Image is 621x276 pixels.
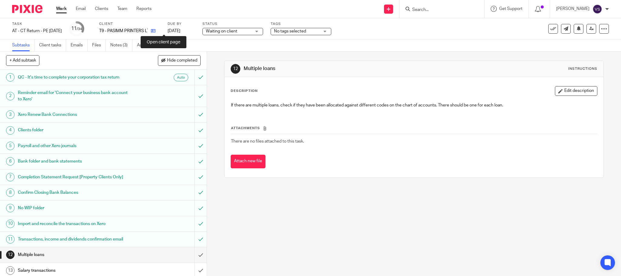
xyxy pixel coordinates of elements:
[6,266,15,275] div: 13
[18,88,132,104] h1: Reminder email for 'Connect your business bank account to Xero'
[71,25,82,32] div: 11
[6,157,15,166] div: 6
[168,29,180,33] span: [DATE]
[12,28,62,34] div: AT - CT Return - PE [DATE]
[555,86,597,96] button: Edit description
[110,39,132,51] a: Notes (3)
[231,139,304,143] span: There are no files attached to this task.
[6,173,15,181] div: 7
[99,22,160,26] label: Client
[202,22,263,26] label: Status
[231,155,265,168] button: Attach new file
[56,6,67,12] a: Work
[18,188,132,197] h1: Confirm Closing Bank Balances
[231,89,258,93] p: Description
[136,6,152,12] a: Reports
[6,92,15,100] div: 2
[6,235,15,244] div: 11
[6,204,15,212] div: 9
[412,7,466,13] input: Search
[6,251,15,259] div: 12
[6,73,15,82] div: 1
[6,188,15,197] div: 8
[18,250,132,259] h1: Multiple loans
[18,126,132,135] h1: Clients folder
[12,28,62,34] div: AT - CT Return - PE 28-02-2025
[231,64,240,74] div: 12
[168,22,195,26] label: Due by
[244,66,427,72] h1: Multiple loans
[6,220,15,228] div: 10
[18,204,132,213] h1: No WIP folder
[593,4,602,14] img: svg%3E
[6,142,15,150] div: 5
[499,7,523,11] span: Get Support
[12,39,35,51] a: Subtasks
[39,39,66,51] a: Client tasks
[231,126,260,130] span: Attachments
[77,27,82,31] small: /34
[18,266,132,275] h1: Salary transactions
[18,173,132,182] h1: Completion Statement Request [Property Clients Only]
[95,6,108,12] a: Clients
[271,22,331,26] label: Tags
[274,29,306,33] span: No tags selected
[76,6,86,12] a: Email
[231,102,597,108] p: If there are multiple loans, check if they have been allocated against different codes on the cha...
[6,55,39,66] button: + Add subtask
[6,126,15,135] div: 4
[18,219,132,228] h1: Import and reconcile the transactions on Xero
[6,110,15,119] div: 3
[99,28,148,34] p: T9 - PASIMM PRINTERS LTD
[568,66,597,71] div: Instructions
[18,141,132,150] h1: Payroll and other Xero journals
[18,235,132,244] h1: Transactions, income and dividends confirmation email
[18,157,132,166] h1: Bank folder and bank statements
[174,74,188,81] div: Auto
[92,39,106,51] a: Files
[137,39,160,51] a: Audit logs
[117,6,127,12] a: Team
[158,55,201,66] button: Hide completed
[206,29,237,33] span: Waiting on client
[18,110,132,119] h1: Xero Renew Bank Connections
[71,39,88,51] a: Emails
[167,58,197,63] span: Hide completed
[556,6,589,12] p: [PERSON_NAME]
[12,22,62,26] label: Task
[12,5,42,13] img: Pixie
[18,73,132,82] h1: QC - It's time to complete your corporation tax return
